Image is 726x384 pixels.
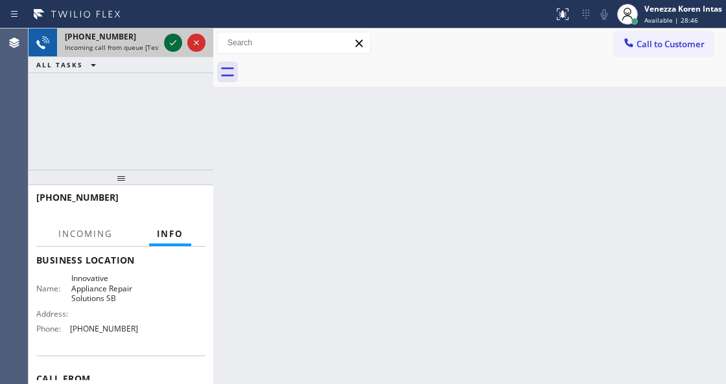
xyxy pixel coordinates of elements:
button: ALL TASKS [29,57,109,73]
span: Business location [36,254,205,266]
button: Info [149,221,191,247]
span: Address: [36,309,71,319]
button: Incoming [51,221,121,247]
span: [PHONE_NUMBER] [70,324,138,333]
span: Info [157,228,183,240]
button: Reject [187,34,205,52]
span: Phone: [36,324,70,333]
span: Name: [36,284,71,293]
span: ALL TASKS [36,60,83,69]
span: Incoming call from queue [Test] All [65,43,172,52]
button: Mute [595,5,613,23]
button: Accept [164,34,182,52]
span: Call to Customer [637,38,705,50]
span: [PHONE_NUMBER] [36,191,119,203]
input: Search [218,32,370,53]
span: Innovative Appliance Repair Solutions SB [71,273,137,303]
span: Available | 28:46 [644,16,698,25]
button: Call to Customer [614,32,713,56]
div: Venezza Koren Intas [644,3,722,14]
span: Incoming [58,228,113,240]
span: [PHONE_NUMBER] [65,31,136,42]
